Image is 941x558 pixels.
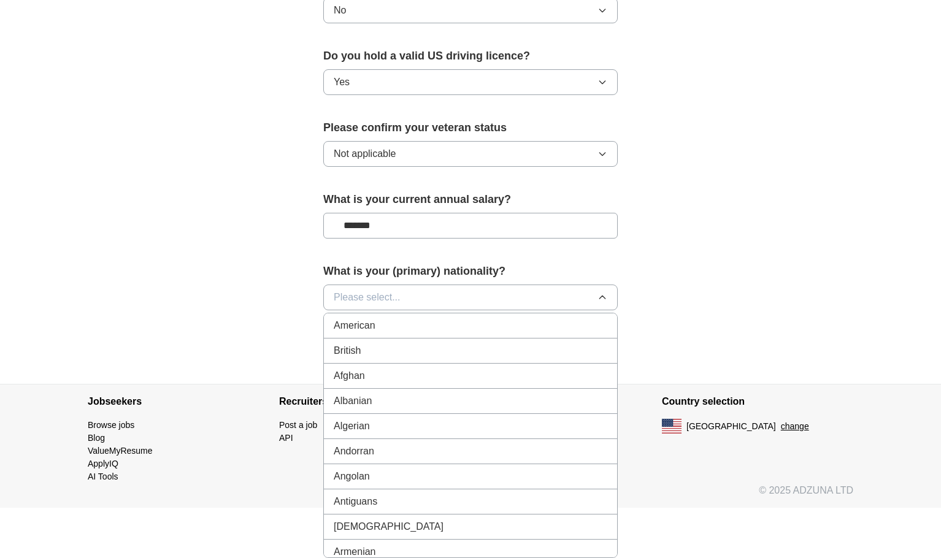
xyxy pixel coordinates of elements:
[334,318,375,333] span: American
[334,469,370,484] span: Angolan
[88,472,118,481] a: AI Tools
[662,419,682,434] img: US flag
[662,384,853,419] h4: Country selection
[323,141,618,167] button: Not applicable
[88,420,134,430] a: Browse jobs
[323,191,618,208] label: What is your current annual salary?
[781,420,809,433] button: change
[334,444,374,459] span: Andorran
[334,343,361,358] span: British
[323,285,618,310] button: Please select...
[334,3,346,18] span: No
[334,147,396,161] span: Not applicable
[279,433,293,443] a: API
[88,433,105,443] a: Blog
[323,69,618,95] button: Yes
[88,446,153,456] a: ValueMyResume
[323,120,618,136] label: Please confirm your veteran status
[78,483,863,508] div: © 2025 ADZUNA LTD
[323,263,618,280] label: What is your (primary) nationality?
[686,420,776,433] span: [GEOGRAPHIC_DATA]
[334,369,365,383] span: Afghan
[334,419,370,434] span: Algerian
[279,420,317,430] a: Post a job
[334,75,350,90] span: Yes
[334,290,401,305] span: Please select...
[88,459,118,468] a: ApplyIQ
[334,394,372,408] span: Albanian
[334,494,377,509] span: Antiguans
[334,519,444,534] span: [DEMOGRAPHIC_DATA]
[323,48,618,64] label: Do you hold a valid US driving licence?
